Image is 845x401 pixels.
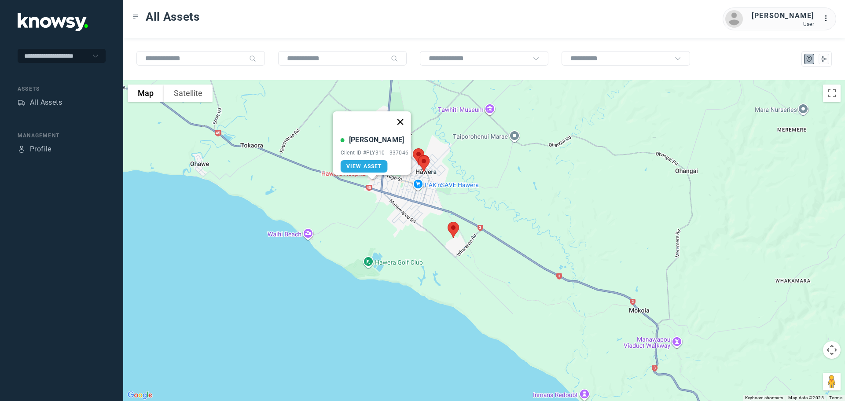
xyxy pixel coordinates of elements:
button: Close [389,111,411,132]
div: : [823,13,834,25]
div: Assets [18,99,26,107]
button: Toggle fullscreen view [823,85,841,102]
div: Profile [30,144,51,155]
button: Show satellite imagery [164,85,213,102]
img: Application Logo [18,13,88,31]
div: [PERSON_NAME] [349,135,404,145]
a: View Asset [341,160,388,173]
div: Map [805,55,813,63]
div: User [752,21,814,27]
a: Open this area in Google Maps (opens a new window) [125,390,154,401]
a: ProfileProfile [18,144,51,155]
div: Management [18,132,106,140]
img: avatar.png [725,10,743,28]
a: AssetsAll Assets [18,97,62,108]
a: Terms (opens in new tab) [829,395,842,400]
span: View Asset [346,163,382,169]
button: Drag Pegman onto the map to open Street View [823,373,841,390]
img: Google [125,390,154,401]
div: Search [391,55,398,62]
span: All Assets [146,9,200,25]
div: : [823,13,834,24]
div: Toggle Menu [132,14,139,20]
div: [PERSON_NAME] [752,11,814,21]
div: Profile [18,145,26,153]
div: Assets [18,85,106,93]
button: Show street map [128,85,164,102]
tspan: ... [823,15,832,22]
div: List [820,55,828,63]
div: Client ID #PLY310 - 337046 [341,150,409,156]
span: Map data ©2025 [788,395,824,400]
div: All Assets [30,97,62,108]
div: Search [249,55,256,62]
button: Keyboard shortcuts [745,395,783,401]
button: Map camera controls [823,341,841,359]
